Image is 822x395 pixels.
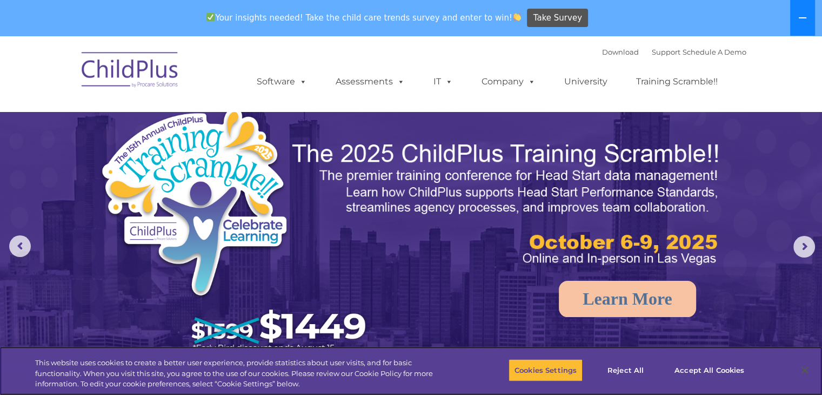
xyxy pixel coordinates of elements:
span: Take Survey [533,9,582,28]
div: This website uses cookies to create a better user experience, provide statistics about user visit... [35,358,452,390]
a: Software [246,71,318,93]
span: Last name [150,71,183,80]
a: Schedule A Demo [683,48,746,56]
span: Your insights needed! Take the child care trends survey and enter to win! [202,7,526,28]
a: Download [602,48,639,56]
button: Cookies Settings [509,359,583,381]
img: ✅ [206,13,215,21]
a: University [553,71,618,93]
font: | [602,48,746,56]
a: Training Scramble!! [625,71,729,93]
a: IT [423,71,464,93]
button: Reject All [592,359,659,381]
a: Company [471,71,546,93]
img: 👏 [513,13,521,21]
a: Learn More [559,281,696,317]
button: Accept All Cookies [669,359,750,381]
a: Take Survey [527,9,588,28]
a: Support [652,48,680,56]
span: Phone number [150,116,196,124]
img: ChildPlus by Procare Solutions [76,44,184,98]
a: Assessments [325,71,416,93]
button: Close [793,358,817,382]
